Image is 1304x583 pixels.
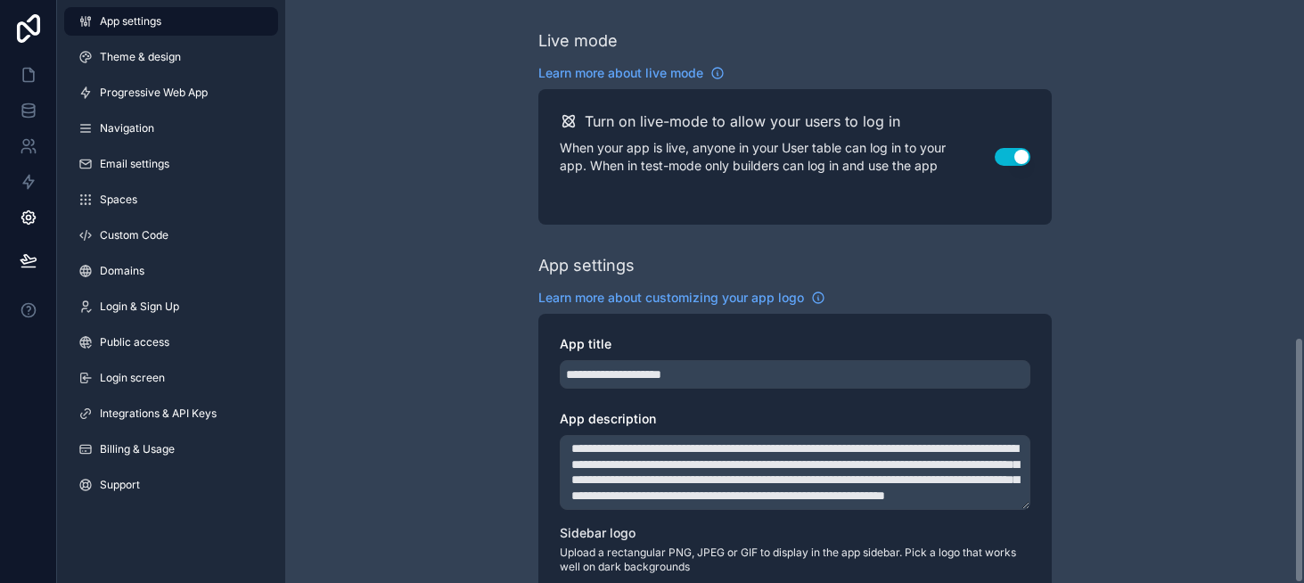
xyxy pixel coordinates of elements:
[64,43,278,71] a: Theme & design
[64,471,278,499] a: Support
[64,150,278,178] a: Email settings
[64,257,278,285] a: Domains
[538,289,804,307] span: Learn more about customizing your app logo
[560,546,1030,574] span: Upload a rectangular PNG, JPEG or GIF to display in the app sidebar. Pick a logo that works well ...
[560,336,611,351] span: App title
[560,525,636,540] span: Sidebar logo
[64,185,278,214] a: Spaces
[100,50,181,64] span: Theme & design
[100,300,179,314] span: Login & Sign Up
[64,435,278,464] a: Billing & Usage
[100,406,217,421] span: Integrations & API Keys
[538,253,635,278] div: App settings
[538,64,703,82] span: Learn more about live mode
[64,7,278,36] a: App settings
[100,157,169,171] span: Email settings
[100,193,137,207] span: Spaces
[64,364,278,392] a: Login screen
[64,292,278,321] a: Login & Sign Up
[64,328,278,357] a: Public access
[100,228,168,242] span: Custom Code
[100,86,208,100] span: Progressive Web App
[560,139,995,175] p: When your app is live, anyone in your User table can log in to your app. When in test-mode only b...
[538,29,618,53] div: Live mode
[64,78,278,107] a: Progressive Web App
[100,478,140,492] span: Support
[100,14,161,29] span: App settings
[560,411,656,426] span: App description
[538,289,825,307] a: Learn more about customizing your app logo
[100,442,175,456] span: Billing & Usage
[585,111,900,132] h2: Turn on live-mode to allow your users to log in
[100,121,154,135] span: Navigation
[64,399,278,428] a: Integrations & API Keys
[64,221,278,250] a: Custom Code
[538,64,725,82] a: Learn more about live mode
[100,371,165,385] span: Login screen
[100,335,169,349] span: Public access
[100,264,144,278] span: Domains
[64,114,278,143] a: Navigation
